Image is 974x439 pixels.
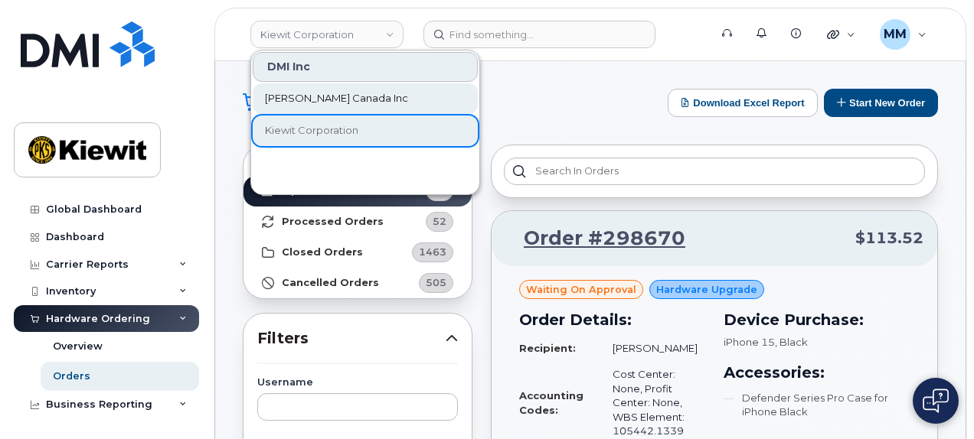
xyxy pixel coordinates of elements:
h3: Device Purchase: [724,308,910,331]
span: [PERSON_NAME] Canada Inc [265,91,408,106]
button: Download Excel Report [668,89,818,117]
span: Kiewit Corporation [265,123,358,138]
span: iPhone 15 [724,336,775,348]
span: Hardware Upgrade [656,282,757,297]
a: Processed Orders52 [243,206,472,237]
span: 52 [433,214,446,229]
input: Search in orders [504,158,925,185]
span: 505 [426,275,446,290]
strong: Closed Orders [282,246,363,259]
h3: Accessories: [724,361,910,384]
span: Filters [257,327,446,350]
a: Open Orders40 [243,176,472,206]
span: Waiting On Approval [526,282,636,297]
strong: Accounting Codes: [519,389,583,416]
a: [PERSON_NAME] Canada Inc [253,83,478,114]
a: Cancelled Orders505 [243,268,472,298]
span: , Black [775,336,808,348]
span: $113.52 [855,227,923,249]
label: Username [257,378,458,388]
a: Order #298670 [505,225,685,252]
td: [PERSON_NAME] [599,335,705,362]
h3: Order Details: [519,308,705,331]
a: Kiewit Corporation [253,115,478,146]
a: All Orders2060 [243,145,472,176]
a: Closed Orders1463 [243,237,472,268]
span: 1463 [419,245,446,259]
strong: Cancelled Orders [282,277,379,289]
strong: Recipient: [519,342,576,354]
div: DMI Inc [253,52,478,82]
strong: Processed Orders [282,216,384,228]
img: Open chat [923,389,949,413]
li: Defender Series Pro Case for iPhone Black [724,391,910,419]
button: Start New Order [824,89,938,117]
